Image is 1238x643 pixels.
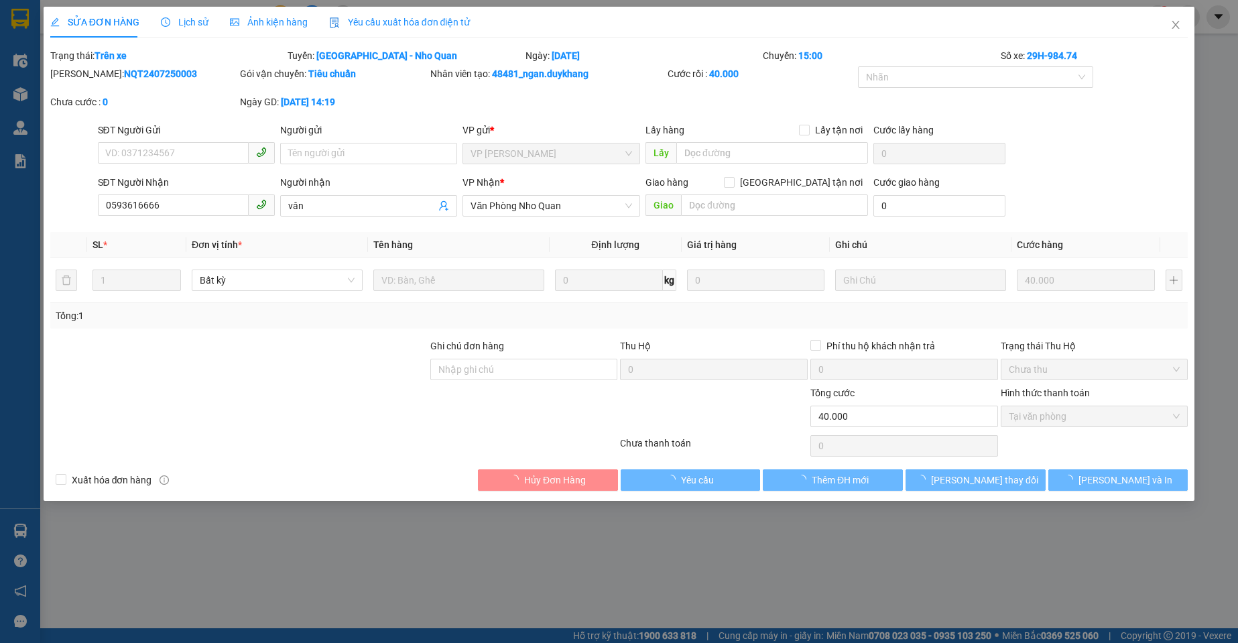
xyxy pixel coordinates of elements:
[1009,359,1180,379] span: Chưa thu
[509,475,524,484] span: loading
[1017,239,1063,250] span: Cước hàng
[50,17,139,27] span: SỬA ĐƠN HÀNG
[478,469,618,491] button: Hủy Đơn Hàng
[471,196,631,216] span: Văn Phòng Nho Quan
[810,388,855,398] span: Tổng cước
[280,175,457,190] div: Người nhận
[681,194,869,216] input: Dọc đường
[621,469,761,491] button: Yêu cầu
[230,17,308,27] span: Ảnh kiện hàng
[103,97,108,107] b: 0
[873,195,1005,217] input: Cước giao hàng
[645,194,681,216] span: Giao
[1170,19,1181,30] span: close
[256,147,267,158] span: phone
[230,17,239,27] span: picture
[160,475,169,485] span: info-circle
[316,50,457,61] b: [GEOGRAPHIC_DATA] - Nho Quan
[668,66,855,81] div: Cước rồi :
[830,232,1011,258] th: Ghi chú
[524,48,762,63] div: Ngày:
[763,469,903,491] button: Thêm ĐH mới
[329,17,340,28] img: icon
[373,239,413,250] span: Tên hàng
[916,475,931,484] span: loading
[1001,339,1188,353] div: Trạng thái Thu Hộ
[645,142,676,164] span: Lấy
[98,123,275,137] div: SĐT Người Gửi
[666,475,681,484] span: loading
[552,50,580,61] b: [DATE]
[761,48,999,63] div: Chuyến:
[1166,270,1183,291] button: plus
[308,68,356,79] b: Tiêu chuẩn
[462,177,500,188] span: VP Nhận
[438,200,449,211] span: user-add
[798,50,822,61] b: 15:00
[95,50,127,61] b: Trên xe
[687,270,825,291] input: 0
[835,270,1006,291] input: Ghi Chú
[619,436,809,459] div: Chưa thanh toán
[1017,270,1155,291] input: 0
[1001,388,1090,398] label: Hình thức thanh toán
[1064,475,1078,484] span: loading
[56,308,479,323] div: Tổng: 1
[524,473,586,487] span: Hủy Đơn Hàng
[50,95,238,109] div: Chưa cước :
[810,123,868,137] span: Lấy tận nơi
[676,142,869,164] input: Dọc đường
[999,48,1190,63] div: Số xe:
[50,17,60,27] span: edit
[56,270,77,291] button: delete
[430,341,504,351] label: Ghi chú đơn hàng
[592,239,639,250] span: Định lượng
[281,97,335,107] b: [DATE] 14:19
[797,475,812,484] span: loading
[430,66,666,81] div: Nhân viên tạo:
[192,239,242,250] span: Đơn vị tính
[200,270,355,290] span: Bất kỳ
[1027,50,1077,61] b: 29H-984.74
[709,68,739,79] b: 40.000
[1048,469,1188,491] button: [PERSON_NAME] và In
[873,143,1005,164] input: Cước lấy hàng
[98,175,275,190] div: SĐT Người Nhận
[92,239,103,250] span: SL
[906,469,1046,491] button: [PERSON_NAME] thay đổi
[645,177,688,188] span: Giao hàng
[931,473,1038,487] span: [PERSON_NAME] thay đổi
[620,341,651,351] span: Thu Hộ
[124,68,197,79] b: NQT2407250003
[663,270,676,291] span: kg
[161,17,208,27] span: Lịch sử
[687,239,737,250] span: Giá trị hàng
[49,48,287,63] div: Trạng thái:
[1009,406,1180,426] span: Tại văn phòng
[430,359,618,380] input: Ghi chú đơn hàng
[1157,7,1194,44] button: Close
[462,123,639,137] div: VP gửi
[812,473,869,487] span: Thêm ĐH mới
[256,199,267,210] span: phone
[373,270,544,291] input: VD: Bàn, Ghế
[645,125,684,135] span: Lấy hàng
[240,66,428,81] div: Gói vận chuyển:
[329,17,471,27] span: Yêu cầu xuất hóa đơn điện tử
[286,48,524,63] div: Tuyến:
[735,175,868,190] span: [GEOGRAPHIC_DATA] tận nơi
[1078,473,1172,487] span: [PERSON_NAME] và In
[66,473,158,487] span: Xuất hóa đơn hàng
[471,143,631,164] span: VP Nguyễn Quốc Trị
[50,66,238,81] div: [PERSON_NAME]:
[240,95,428,109] div: Ngày GD:
[280,123,457,137] div: Người gửi
[873,125,934,135] label: Cước lấy hàng
[873,177,940,188] label: Cước giao hàng
[161,17,170,27] span: clock-circle
[821,339,940,353] span: Phí thu hộ khách nhận trả
[492,68,589,79] b: 48481_ngan.duykhang
[681,473,714,487] span: Yêu cầu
